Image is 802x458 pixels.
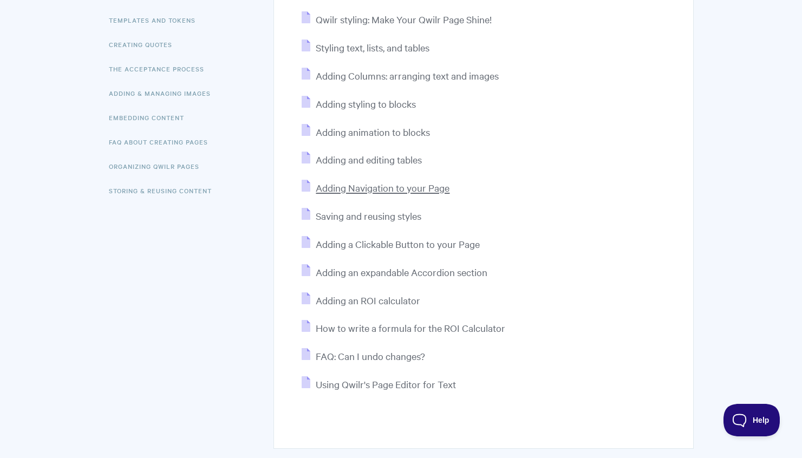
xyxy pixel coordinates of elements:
iframe: Toggle Customer Support [723,404,780,436]
a: Adding Navigation to your Page [302,181,449,194]
a: Adding and editing tables [302,153,422,166]
a: Creating Quotes [109,34,180,55]
span: Styling text, lists, and tables [316,41,429,54]
a: Styling text, lists, and tables [302,41,429,54]
a: How to write a formula for the ROI Calculator [302,322,505,334]
a: Adding & Managing Images [109,82,219,104]
a: The Acceptance Process [109,58,212,80]
span: Adding styling to blocks [316,97,416,110]
a: FAQ About Creating Pages [109,131,216,153]
span: Adding animation to blocks [316,126,430,138]
a: Qwilr styling: Make Your Qwilr Page Shine! [302,13,492,25]
a: Adding an expandable Accordion section [302,266,487,278]
a: Adding an ROI calculator [302,294,420,306]
span: Adding a Clickable Button to your Page [316,238,480,250]
a: Embedding Content [109,107,192,128]
span: How to write a formula for the ROI Calculator [316,322,505,334]
span: FAQ: Can I undo changes? [316,350,425,362]
a: Adding Columns: arranging text and images [302,69,499,82]
a: Adding animation to blocks [302,126,430,138]
span: Using Qwilr's Page Editor for Text [316,378,456,390]
a: Templates and Tokens [109,9,204,31]
span: Qwilr styling: Make Your Qwilr Page Shine! [316,13,492,25]
span: Adding an expandable Accordion section [316,266,487,278]
span: Adding Navigation to your Page [316,181,449,194]
a: Adding a Clickable Button to your Page [302,238,480,250]
a: Using Qwilr's Page Editor for Text [302,378,456,390]
span: Adding and editing tables [316,153,422,166]
a: Adding styling to blocks [302,97,416,110]
span: Saving and reusing styles [316,210,421,222]
span: Adding Columns: arranging text and images [316,69,499,82]
a: Organizing Qwilr Pages [109,155,207,177]
a: Storing & Reusing Content [109,180,220,201]
a: Saving and reusing styles [302,210,421,222]
a: FAQ: Can I undo changes? [302,350,425,362]
span: Adding an ROI calculator [316,294,420,306]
